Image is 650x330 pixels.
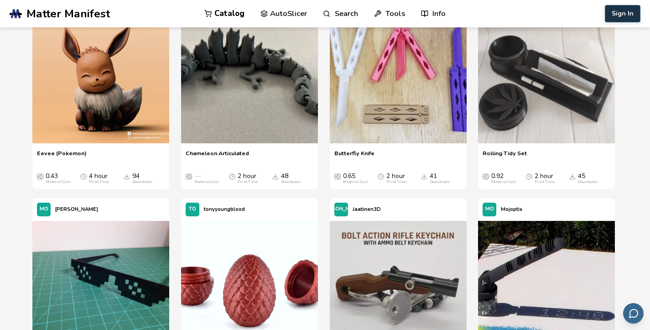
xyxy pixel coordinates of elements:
span: Average Print Time [526,173,532,180]
span: — [194,173,201,180]
a: Chameleon Articulated [186,150,249,163]
div: Downloads [430,180,450,184]
div: 4 hour [89,173,109,184]
div: Material Cost [46,180,70,184]
span: MO [485,206,494,212]
span: Average Print Time [378,173,384,180]
div: 48 [281,173,301,184]
button: Sign In [605,5,640,22]
div: Downloads [578,180,598,184]
div: Print Time [535,180,555,184]
span: [PERSON_NAME] [320,206,363,212]
div: 2 hour [535,173,555,184]
span: Average Cost [334,173,341,180]
div: 2 hour [238,173,258,184]
img: Eevee (Pokemon) [32,6,169,143]
span: TO [189,206,196,212]
span: Downloads [569,173,576,180]
div: Material Cost [194,180,219,184]
div: Material Cost [491,180,516,184]
div: 94 [132,173,152,184]
div: Material Cost [343,180,368,184]
span: Downloads [272,173,279,180]
span: Downloads [421,173,427,180]
span: Average Print Time [80,173,87,180]
a: Rolling Tidy Set [483,150,527,163]
div: 0.43 [46,173,70,184]
div: 45 [578,173,598,184]
span: Average Cost [483,173,489,180]
div: Downloads [281,180,301,184]
p: Jaatinen3D [353,204,381,214]
div: Print Time [238,180,258,184]
span: Average Cost [37,173,43,180]
span: Downloads [124,173,130,180]
span: Average Print Time [229,173,235,180]
div: Print Time [386,180,406,184]
p: Mojoptix [501,204,522,214]
span: Average Cost [186,173,192,180]
div: Downloads [132,180,152,184]
button: Send feedback via email [623,303,644,324]
span: MO [40,206,48,212]
div: 2 hour [386,173,406,184]
div: 41 [430,173,450,184]
p: [PERSON_NAME] [55,204,98,214]
div: Print Time [89,180,109,184]
a: Eevee (Pokemon) [32,6,169,145]
a: Eevee (Pokemon) [37,150,87,163]
span: Matter Manifest [26,7,110,20]
div: 0.65 [343,173,368,184]
a: Butterfly Knife [334,150,374,163]
div: 0.92 [491,173,516,184]
p: tonyyoungblood [204,204,245,214]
